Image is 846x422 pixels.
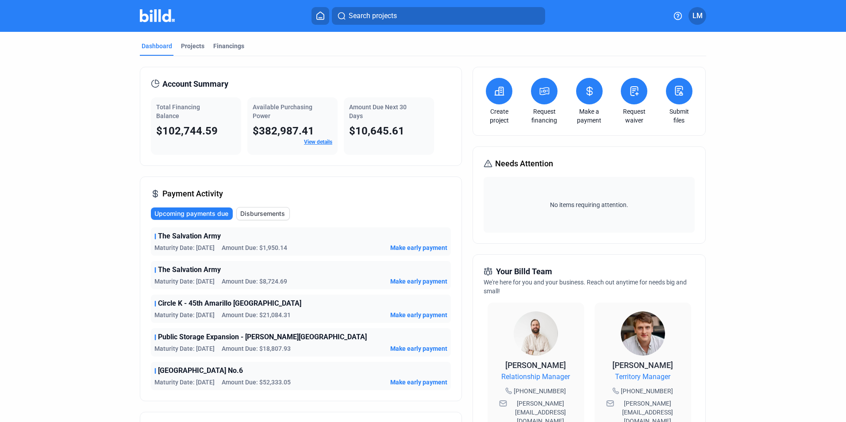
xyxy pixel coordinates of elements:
[574,107,605,125] a: Make a payment
[304,139,332,145] a: View details
[222,344,291,353] span: Amount Due: $18,807.93
[514,311,558,356] img: Relationship Manager
[158,365,243,376] span: [GEOGRAPHIC_DATA] No.6
[505,361,566,370] span: [PERSON_NAME]
[222,277,287,286] span: Amount Due: $8,724.69
[142,42,172,50] div: Dashboard
[253,104,312,119] span: Available Purchasing Power
[154,209,228,218] span: Upcoming payments due
[154,311,215,319] span: Maturity Date: [DATE]
[501,372,570,382] span: Relationship Manager
[619,107,650,125] a: Request waiver
[332,7,545,25] button: Search projects
[390,378,447,387] button: Make early payment
[688,7,706,25] button: LM
[236,207,290,220] button: Disbursements
[496,265,552,278] span: Your Billd Team
[162,188,223,200] span: Payment Activity
[151,207,233,220] button: Upcoming payments due
[390,277,447,286] button: Make early payment
[154,378,215,387] span: Maturity Date: [DATE]
[140,9,175,22] img: Billd Company Logo
[495,157,553,170] span: Needs Attention
[156,104,200,119] span: Total Financing Balance
[154,344,215,353] span: Maturity Date: [DATE]
[621,311,665,356] img: Territory Manager
[692,11,703,21] span: LM
[390,344,447,353] button: Make early payment
[156,125,218,137] span: $102,744.59
[615,372,670,382] span: Territory Manager
[612,361,673,370] span: [PERSON_NAME]
[158,265,221,275] span: The Salvation Army
[529,107,560,125] a: Request financing
[213,42,244,50] div: Financings
[158,231,221,242] span: The Salvation Army
[390,243,447,252] button: Make early payment
[390,311,447,319] button: Make early payment
[664,107,695,125] a: Submit files
[162,78,228,90] span: Account Summary
[253,125,314,137] span: $382,987.41
[222,311,291,319] span: Amount Due: $21,084.31
[349,125,404,137] span: $10,645.61
[181,42,204,50] div: Projects
[484,279,687,295] span: We're here for you and your business. Reach out anytime for needs big and small!
[158,298,301,309] span: Circle K - 45th Amarillo [GEOGRAPHIC_DATA]
[154,277,215,286] span: Maturity Date: [DATE]
[222,243,287,252] span: Amount Due: $1,950.14
[484,107,515,125] a: Create project
[222,378,291,387] span: Amount Due: $52,333.05
[349,11,397,21] span: Search projects
[621,387,673,395] span: [PHONE_NUMBER]
[158,332,367,342] span: Public Storage Expansion - [PERSON_NAME][GEOGRAPHIC_DATA]
[240,209,285,218] span: Disbursements
[487,200,691,209] span: No items requiring attention.
[349,104,407,119] span: Amount Due Next 30 Days
[154,243,215,252] span: Maturity Date: [DATE]
[514,387,566,395] span: [PHONE_NUMBER]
